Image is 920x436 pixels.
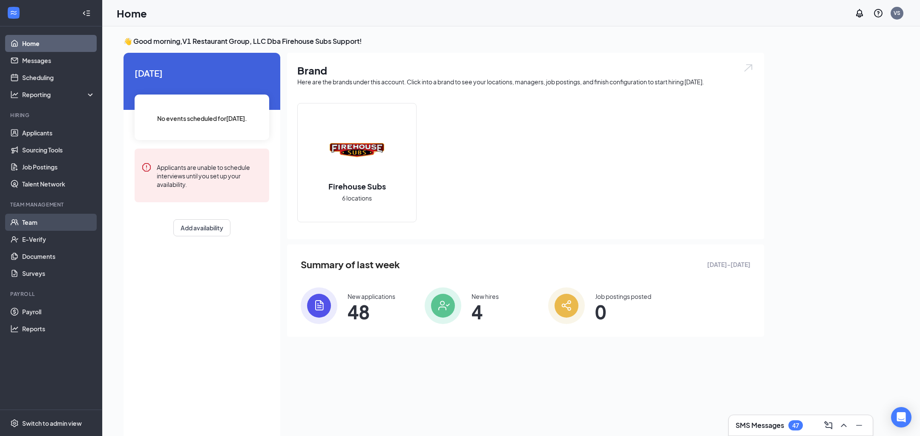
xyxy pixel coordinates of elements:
[157,114,247,123] span: No events scheduled for [DATE] .
[301,257,400,272] span: Summary of last week
[854,420,864,430] svg: Minimize
[471,292,499,301] div: New hires
[743,63,754,73] img: open.6027fd2a22e1237b5b06.svg
[891,407,911,427] div: Open Intercom Messenger
[595,304,651,319] span: 0
[348,292,395,301] div: New applications
[837,419,851,432] button: ChevronUp
[297,77,754,86] div: Here are the brands under this account. Click into a brand to see your locations, managers, job p...
[10,419,19,427] svg: Settings
[425,287,461,324] img: icon
[301,287,337,324] img: icon
[894,9,900,17] div: VS
[22,52,95,69] a: Messages
[173,219,230,236] button: Add availability
[342,193,372,203] span: 6 locations
[595,292,651,301] div: Job postings posted
[10,90,19,99] svg: Analysis
[9,9,18,17] svg: WorkstreamLogo
[22,265,95,282] a: Surveys
[135,66,269,80] span: [DATE]
[10,112,93,119] div: Hiring
[854,8,865,18] svg: Notifications
[792,422,799,429] div: 47
[117,6,147,20] h1: Home
[823,420,834,430] svg: ComposeMessage
[839,420,849,430] svg: ChevronUp
[297,63,754,77] h1: Brand
[124,37,764,46] h3: 👋 Good morning, V1 Restaurant Group, LLC Dba Firehouse Subs Support !
[330,123,384,178] img: Firehouse Subs
[82,9,91,17] svg: Collapse
[822,419,835,432] button: ComposeMessage
[548,287,585,324] img: icon
[22,303,95,320] a: Payroll
[22,124,95,141] a: Applicants
[22,419,82,427] div: Switch to admin view
[348,304,395,319] span: 48
[22,141,95,158] a: Sourcing Tools
[22,248,95,265] a: Documents
[22,214,95,231] a: Team
[852,419,866,432] button: Minimize
[22,175,95,192] a: Talent Network
[10,290,93,298] div: Payroll
[320,181,394,192] h2: Firehouse Subs
[873,8,883,18] svg: QuestionInfo
[22,320,95,337] a: Reports
[707,260,750,269] span: [DATE] - [DATE]
[157,162,262,189] div: Applicants are unable to schedule interviews until you set up your availability.
[471,304,499,319] span: 4
[22,69,95,86] a: Scheduling
[22,231,95,248] a: E-Verify
[10,201,93,208] div: Team Management
[22,158,95,175] a: Job Postings
[736,421,784,430] h3: SMS Messages
[22,35,95,52] a: Home
[141,162,152,172] svg: Error
[22,90,95,99] div: Reporting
